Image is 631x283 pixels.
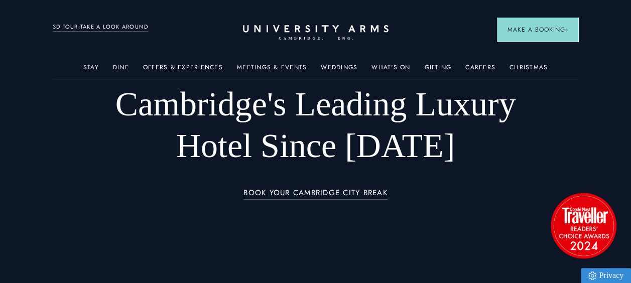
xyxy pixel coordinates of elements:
img: Privacy [588,271,596,280]
a: Meetings & Events [237,64,307,77]
a: Dine [113,64,129,77]
span: Make a Booking [507,25,568,34]
a: Gifting [424,64,451,77]
a: Offers & Experiences [143,64,223,77]
a: Weddings [321,64,357,77]
a: Careers [465,64,495,77]
img: image-2524eff8f0c5d55edbf694693304c4387916dea5-1501x1501-png [546,188,621,263]
img: Arrow icon [565,28,568,32]
a: 3D TOUR:TAKE A LOOK AROUND [53,23,149,32]
a: What's On [371,64,410,77]
a: Stay [83,64,99,77]
a: Home [243,25,389,41]
a: BOOK YOUR CAMBRIDGE CITY BREAK [243,189,388,200]
a: Christmas [510,64,548,77]
a: Privacy [581,268,631,283]
h1: Cambridge's Leading Luxury Hotel Since [DATE] [105,83,526,167]
button: Make a BookingArrow icon [497,18,578,42]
